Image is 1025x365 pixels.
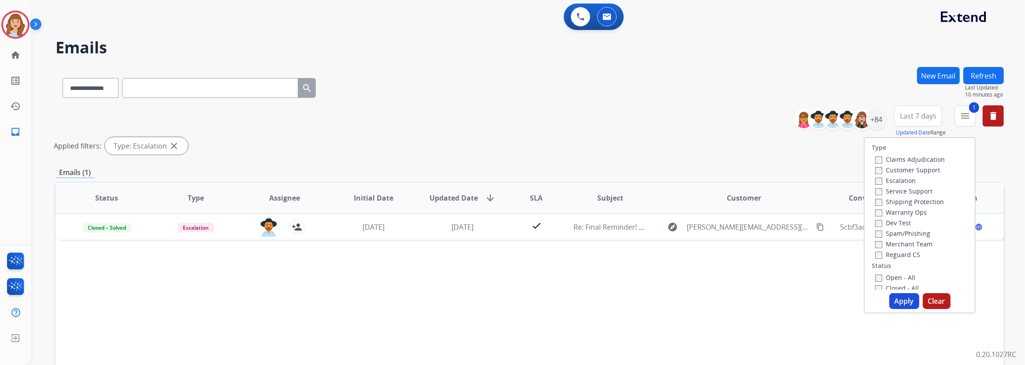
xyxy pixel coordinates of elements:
button: Clear [923,293,951,309]
input: Shipping Protection [875,199,882,206]
button: Last 7 days [894,105,942,127]
input: Open - All [875,275,882,282]
input: Claims Adjudication [875,156,882,164]
label: Shipping Protection [875,197,944,206]
label: Service Support [875,187,932,195]
label: Open - All [875,273,915,282]
input: Spam/Phishing [875,231,882,238]
mat-icon: content_copy [816,223,824,231]
div: Type: Escalation [105,137,188,155]
input: Dev Test [875,220,882,227]
span: Type [188,193,204,203]
span: Status [95,193,118,203]
span: Last 7 days [900,114,936,118]
mat-icon: delete [988,111,999,121]
p: Applied filters: [54,141,101,151]
mat-icon: check [531,220,542,231]
mat-icon: close [169,141,179,151]
label: Warranty Ops [875,208,927,216]
p: Emails (1) [56,167,94,178]
span: Re: Final Reminder! Send in your product to proceed with your claim [574,222,800,232]
mat-icon: language [975,223,983,231]
span: Closed – Solved [82,223,131,232]
label: Reguard CS [875,250,920,259]
button: Apply [889,293,919,309]
label: Claims Adjudication [875,155,945,164]
span: Initial Date [354,193,393,203]
span: SLA [530,193,543,203]
span: Subject [598,193,624,203]
span: Escalation [178,223,214,232]
span: [DATE] [363,222,385,232]
input: Closed - All [875,285,882,292]
label: Status [872,261,891,270]
span: Range [896,129,946,136]
span: 1 [969,102,979,113]
input: Service Support [875,188,882,195]
mat-icon: person_add [292,222,302,232]
span: Assignee [269,193,300,203]
input: Escalation [875,178,882,185]
input: Reguard CS [875,252,882,259]
label: Dev Test [875,219,911,227]
span: [PERSON_NAME][EMAIL_ADDRESS][DOMAIN_NAME] [687,222,812,232]
input: Merchant Team [875,241,882,248]
p: 0.20.1027RC [976,349,1016,360]
input: Customer Support [875,167,882,174]
mat-icon: search [302,83,312,93]
span: Last Updated: [965,84,1004,91]
span: 10 minutes ago [965,91,1004,98]
mat-icon: explore [668,222,678,232]
input: Warranty Ops [875,209,882,216]
img: agent-avatar [260,218,278,237]
span: Conversation ID [849,193,906,203]
button: Refresh [963,67,1004,84]
mat-icon: history [10,101,21,112]
button: Updated Date [896,129,930,136]
label: Closed - All [875,284,919,292]
label: Type [872,143,886,152]
img: avatar [3,12,28,37]
mat-icon: menu [960,111,970,121]
button: New Email [917,67,960,84]
mat-icon: list_alt [10,75,21,86]
label: Customer Support [875,166,940,174]
h2: Emails [56,39,1004,56]
div: +84 [866,109,887,130]
span: Updated Date [429,193,478,203]
label: Merchant Team [875,240,932,248]
span: 5cbf3ac6-df5c-4d14-bde5-b3e29cdb2a83 [840,222,974,232]
span: [DATE] [451,222,474,232]
button: 1 [955,105,976,127]
span: Customer [727,193,761,203]
label: Spam/Phishing [875,229,930,238]
mat-icon: arrow_downward [485,193,496,203]
mat-icon: inbox [10,127,21,137]
mat-icon: home [10,50,21,60]
label: Escalation [875,176,916,185]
